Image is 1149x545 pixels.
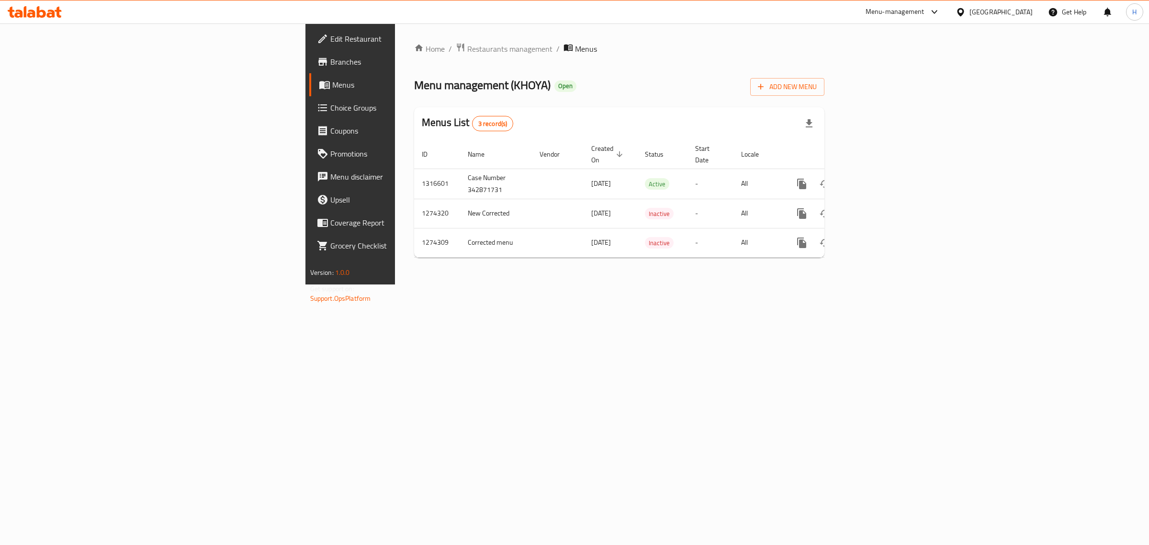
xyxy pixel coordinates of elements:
[473,119,513,128] span: 3 record(s)
[309,165,497,188] a: Menu disclaimer
[330,125,490,136] span: Coupons
[309,50,497,73] a: Branches
[309,96,497,119] a: Choice Groups
[556,43,560,55] li: /
[645,179,669,190] span: Active
[969,7,1033,17] div: [GEOGRAPHIC_DATA]
[687,199,733,228] td: -
[309,211,497,234] a: Coverage Report
[645,178,669,190] div: Active
[422,148,440,160] span: ID
[687,169,733,199] td: -
[472,116,514,131] div: Total records count
[414,43,824,55] nav: breadcrumb
[783,140,890,169] th: Actions
[695,143,722,166] span: Start Date
[733,199,783,228] td: All
[733,169,783,199] td: All
[310,266,334,279] span: Version:
[310,283,354,295] span: Get support on:
[456,43,552,55] a: Restaurants management
[750,78,824,96] button: Add New Menu
[575,43,597,55] span: Menus
[790,231,813,254] button: more
[790,172,813,195] button: more
[330,194,490,205] span: Upsell
[330,217,490,228] span: Coverage Report
[330,102,490,114] span: Choice Groups
[330,240,490,251] span: Grocery Checklist
[309,234,497,257] a: Grocery Checklist
[309,27,497,50] a: Edit Restaurant
[645,148,676,160] span: Status
[813,172,836,195] button: Change Status
[540,148,572,160] span: Vendor
[591,236,611,249] span: [DATE]
[866,6,924,18] div: Menu-management
[591,143,626,166] span: Created On
[332,79,490,91] span: Menus
[309,188,497,211] a: Upsell
[414,140,890,258] table: enhanced table
[330,171,490,182] span: Menu disclaimer
[591,177,611,190] span: [DATE]
[468,148,497,160] span: Name
[309,73,497,96] a: Menus
[798,112,821,135] div: Export file
[467,43,552,55] span: Restaurants management
[554,82,576,90] span: Open
[554,80,576,92] div: Open
[1132,7,1137,17] span: H
[330,56,490,68] span: Branches
[309,142,497,165] a: Promotions
[790,202,813,225] button: more
[591,207,611,219] span: [DATE]
[335,266,350,279] span: 1.0.0
[645,238,674,249] span: Inactive
[741,148,771,160] span: Locale
[758,81,817,93] span: Add New Menu
[733,228,783,257] td: All
[687,228,733,257] td: -
[330,148,490,159] span: Promotions
[813,231,836,254] button: Change Status
[645,208,674,219] span: Inactive
[310,292,371,305] a: Support.OpsPlatform
[309,119,497,142] a: Coupons
[422,115,513,131] h2: Menus List
[330,33,490,45] span: Edit Restaurant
